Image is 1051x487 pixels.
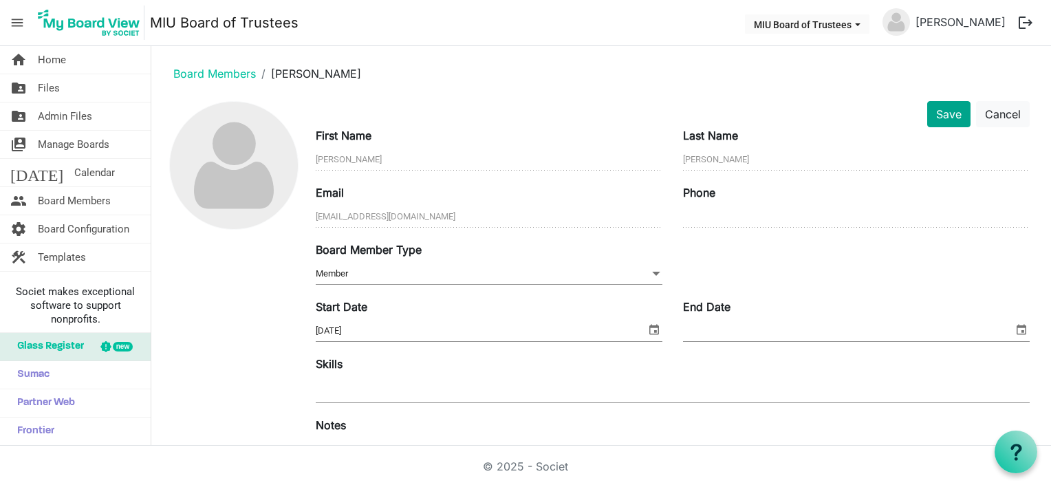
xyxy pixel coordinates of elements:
a: MIU Board of Trustees [150,9,299,36]
label: Skills [316,356,343,372]
a: Board Members [173,67,256,80]
label: Email [316,184,344,201]
span: switch_account [10,131,27,158]
label: Start Date [316,299,367,315]
button: MIU Board of Trustees dropdownbutton [745,14,869,34]
a: My Board View Logo [34,6,150,40]
img: no-profile-picture.svg [882,8,910,36]
span: Sumac [10,361,50,389]
span: Templates [38,243,86,271]
span: Board Members [38,187,111,215]
span: Admin Files [38,102,92,130]
li: [PERSON_NAME] [256,65,361,82]
div: new [113,342,133,351]
button: Cancel [976,101,1030,127]
button: Save [927,101,971,127]
img: My Board View Logo [34,6,144,40]
label: Notes [316,417,346,433]
span: Frontier [10,418,54,445]
span: Board Configuration [38,215,129,243]
label: First Name [316,127,371,144]
span: Partner Web [10,389,75,417]
span: select [1013,321,1030,338]
span: Societ makes exceptional software to support nonprofits. [6,285,144,326]
span: folder_shared [10,102,27,130]
label: Board Member Type [316,241,422,258]
span: [DATE] [10,159,63,186]
span: Glass Register [10,333,84,360]
span: folder_shared [10,74,27,102]
span: Files [38,74,60,102]
label: Phone [683,184,715,201]
span: home [10,46,27,74]
span: select [646,321,662,338]
label: Last Name [683,127,738,144]
img: no-profile-picture.svg [170,102,297,229]
span: settings [10,215,27,243]
span: construction [10,243,27,271]
button: logout [1011,8,1040,37]
span: Calendar [74,159,115,186]
span: menu [4,10,30,36]
span: Manage Boards [38,131,109,158]
span: people [10,187,27,215]
a: [PERSON_NAME] [910,8,1011,36]
label: End Date [683,299,730,315]
a: © 2025 - Societ [483,459,568,473]
span: Home [38,46,66,74]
